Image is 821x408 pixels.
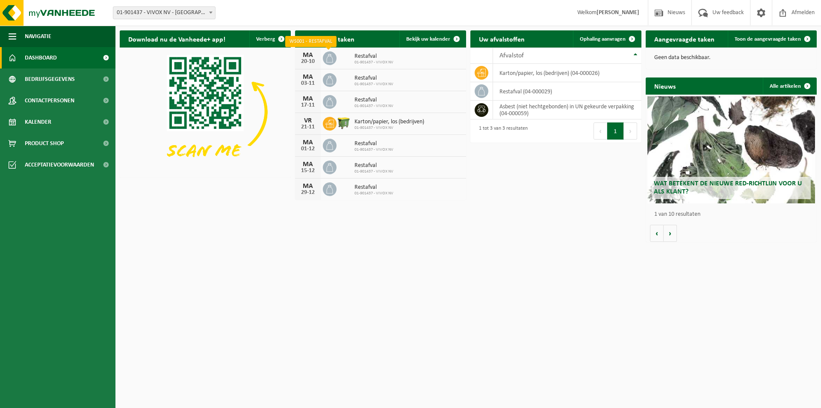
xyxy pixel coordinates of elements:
h2: Uw afvalstoffen [470,30,533,47]
button: Vorige [650,225,664,242]
p: Geen data beschikbaar. [654,55,808,61]
span: Wat betekent de nieuwe RED-richtlijn voor u als klant? [654,180,802,195]
span: Verberg [256,36,275,42]
p: 1 van 10 resultaten [654,211,812,217]
td: asbest (niet hechtgebonden) in UN gekeurde verpakking (04-000059) [493,101,641,119]
span: 01-901437 - VIVOX NV [354,125,424,131]
div: 15-12 [299,168,316,174]
img: Download de VHEPlus App [120,48,291,176]
span: Dashboard [25,47,57,68]
button: Volgende [664,225,677,242]
a: Ophaling aanvragen [573,30,641,48]
button: Next [624,122,637,140]
a: Wat betekent de nieuwe RED-richtlijn voor u als klant? [647,96,815,203]
span: Restafval [354,97,393,104]
span: Navigatie [25,26,51,47]
span: Restafval [354,184,393,191]
a: Bekijk uw kalender [399,30,465,48]
span: Restafval [354,75,393,82]
button: Verberg [249,30,290,48]
span: Restafval [354,162,393,169]
span: Toon de aangevraagde taken [735,36,801,42]
img: WB-1100-HPE-GN-50 [337,116,351,130]
span: Acceptatievoorwaarden [25,154,94,176]
div: MA [299,74,316,80]
h2: Ingeplande taken [295,30,363,47]
div: 20-10 [299,59,316,65]
span: 01-901437 - VIVOX NV [354,82,393,87]
div: MA [299,139,316,146]
div: 1 tot 3 van 3 resultaten [475,122,528,140]
span: 01-901437 - VIVOX NV [354,191,393,196]
h2: Nieuws [646,77,684,94]
span: Restafval [354,140,393,147]
span: 01-901437 - VIVOX NV [354,104,393,109]
div: 17-11 [299,102,316,108]
span: Bedrijfsgegevens [25,68,75,90]
span: Bekijk uw kalender [406,36,450,42]
strong: [PERSON_NAME] [597,9,639,16]
div: MA [299,183,316,190]
div: 29-12 [299,190,316,196]
button: Previous [594,122,607,140]
span: Kalender [25,111,51,133]
span: 01-901437 - VIVOX NV - HARELBEKE [113,6,216,19]
td: karton/papier, los (bedrijven) (04-000026) [493,64,641,82]
span: Afvalstof [499,52,524,59]
span: Karton/papier, los (bedrijven) [354,119,424,125]
span: 01-901437 - VIVOX NV [354,60,393,65]
div: VR [299,117,316,124]
div: 21-11 [299,124,316,130]
div: MA [299,95,316,102]
a: Alle artikelen [763,77,816,95]
td: restafval (04-000029) [493,82,641,101]
span: 01-901437 - VIVOX NV [354,147,393,152]
div: 01-12 [299,146,316,152]
h2: Download nu de Vanheede+ app! [120,30,234,47]
div: 03-11 [299,80,316,86]
a: Toon de aangevraagde taken [728,30,816,48]
span: Ophaling aanvragen [580,36,626,42]
div: MA [299,52,316,59]
span: 01-901437 - VIVOX NV - HARELBEKE [113,7,215,19]
h2: Aangevraagde taken [646,30,723,47]
span: Contactpersonen [25,90,74,111]
button: 1 [607,122,624,140]
div: MA [299,161,316,168]
span: Product Shop [25,133,64,154]
span: Restafval [354,53,393,60]
span: 01-901437 - VIVOX NV [354,169,393,174]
